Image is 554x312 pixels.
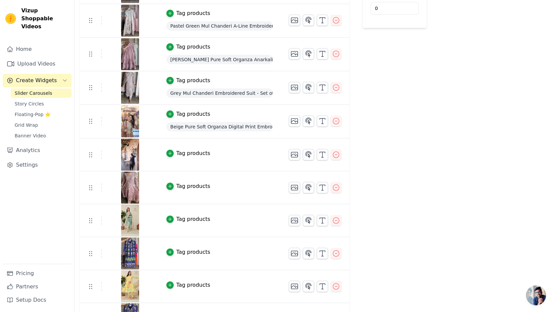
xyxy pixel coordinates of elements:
div: Tag products [176,248,210,256]
span: Slider Carousels [15,90,52,96]
button: Tag products [166,9,210,17]
div: Tag products [176,43,210,51]
div: Tag products [176,182,210,190]
img: vizup-images-355f.jpg [121,270,139,302]
button: Change Thumbnail [289,248,300,259]
button: Change Thumbnail [289,82,300,93]
a: Partners [3,280,72,293]
a: Settings [3,158,72,172]
button: Tag products [166,43,210,51]
div: Tag products [176,77,210,84]
img: vizup-images-d784.jpg [121,205,139,236]
a: Slider Carousels [11,88,72,98]
button: Tag products [166,182,210,190]
span: Story Circles [15,100,44,107]
button: Tag products [166,110,210,118]
a: Grid Wrap [11,120,72,130]
span: Banner Video [15,132,46,139]
div: Tag products [176,110,210,118]
a: Banner Video [11,131,72,140]
button: Tag products [166,77,210,84]
span: Create Widgets [16,77,57,84]
span: Grey Mul Chanderi Embroidered Suit - Set of 3 [166,88,273,98]
img: vizup-images-5a0b.jpg [121,237,139,269]
span: Beige Pure Soft Organza Digital Print Embroidered Suit- Set of 3 [166,122,273,131]
button: Change Thumbnail [289,115,300,127]
button: Tag products [166,149,210,157]
span: Floating-Pop ⭐ [15,111,51,118]
a: Pricing [3,267,72,280]
button: Create Widgets [3,74,72,87]
a: Home [3,43,72,56]
div: Tag products [176,9,210,17]
a: Open chat [526,285,546,305]
img: Vizup [5,13,16,24]
img: vizup-images-b0f5.jpg [121,5,139,37]
img: vizup-images-39c5.jpg [121,38,139,70]
span: [PERSON_NAME] Pure Soft Organza Anarkali Suit- Set of 3 [166,55,273,64]
button: Tag products [166,281,210,289]
button: Change Thumbnail [289,182,300,193]
a: Upload Videos [3,57,72,71]
button: Change Thumbnail [289,15,300,26]
div: Tag products [176,149,210,157]
button: Change Thumbnail [289,149,300,160]
button: Change Thumbnail [289,48,300,60]
img: vizup-images-d257.jpg [121,72,139,104]
button: Tag products [166,248,210,256]
span: Pastel Green Mul Chanderi A-Line Embroidered Suit -Set of 3 [166,21,273,31]
a: Setup Docs [3,293,72,307]
span: Grid Wrap [15,122,38,128]
span: Vizup Shoppable Videos [21,7,69,31]
div: Tag products [176,281,210,289]
a: Floating-Pop ⭐ [11,110,72,119]
a: Story Circles [11,99,72,108]
img: vizup-images-63cb.jpg [121,172,139,204]
a: Analytics [3,144,72,157]
img: vizup-images-3c50.jpg [121,105,139,137]
img: vizup-images-9e7b.jpg [121,139,139,171]
button: Change Thumbnail [289,215,300,226]
button: Change Thumbnail [289,281,300,292]
button: Tag products [166,215,210,223]
div: Tag products [176,215,210,223]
